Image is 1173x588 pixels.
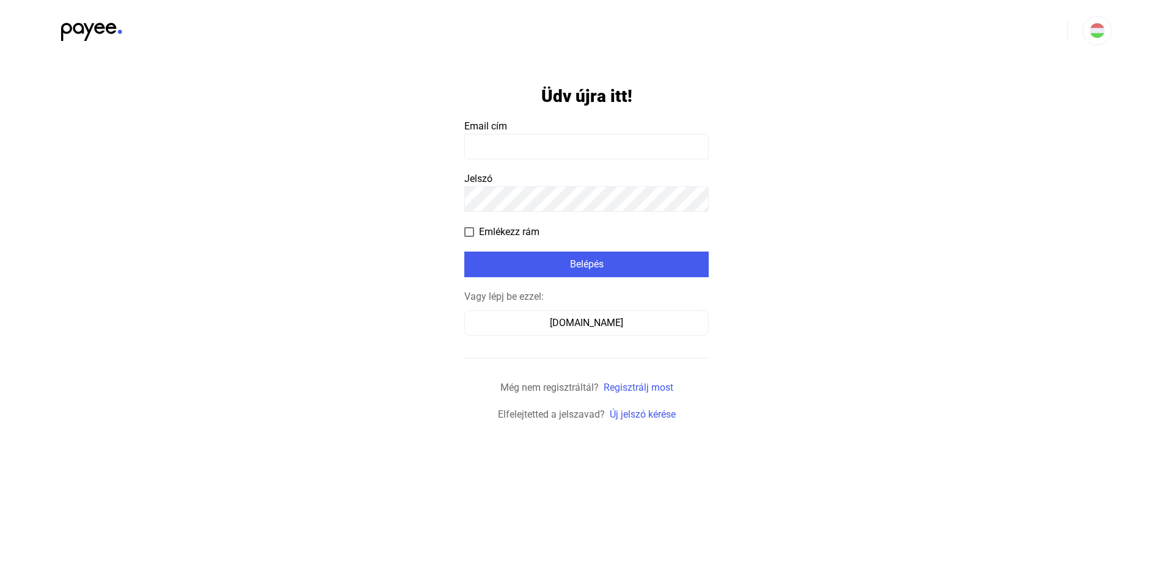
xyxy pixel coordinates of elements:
[61,16,122,41] img: black-payee-blue-dot.svg
[464,173,492,184] span: Jelszó
[479,225,539,239] span: Emlékezz rám
[464,289,709,304] div: Vagy lépj be ezzel:
[464,310,709,336] button: [DOMAIN_NAME]
[541,85,632,107] h1: Üdv újra itt!
[610,408,676,420] a: Új jelszó kérése
[500,382,599,393] span: Még nem regisztráltál?
[1090,23,1105,38] img: HU
[469,316,704,330] div: [DOMAIN_NAME]
[498,408,605,420] span: Elfelejtetted a jelszavad?
[464,317,709,328] a: [DOMAIN_NAME]
[604,382,673,393] a: Regisztrálj most
[468,257,705,272] div: Belépés
[464,120,507,132] span: Email cím
[1083,16,1112,45] button: HU
[464,252,709,277] button: Belépés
